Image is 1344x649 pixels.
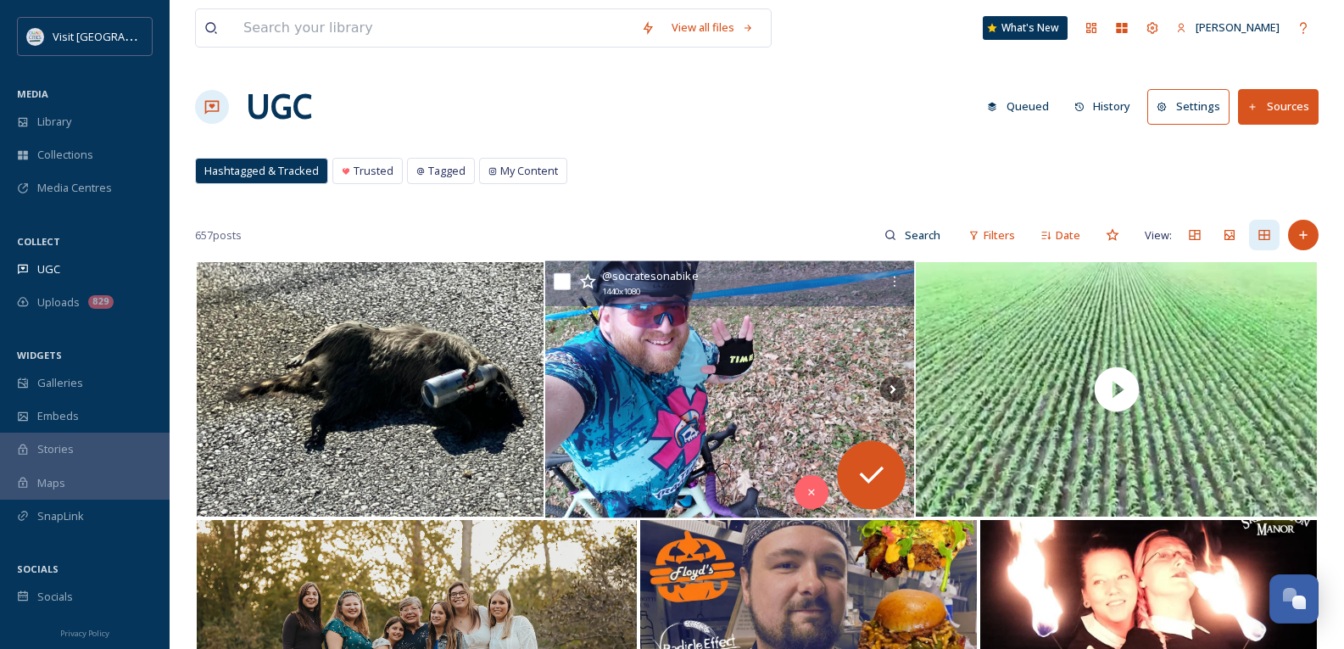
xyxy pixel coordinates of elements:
span: SOCIALS [17,562,59,575]
span: Hashtagged & Tracked [204,163,319,179]
span: UGC [37,261,60,277]
span: Media Centres [37,180,112,196]
span: Galleries [37,375,83,391]
span: Collections [37,147,93,163]
a: Settings [1147,89,1238,124]
img: Located somewhere in the west end of #davenportiowa #trashpanda [197,262,544,517]
a: What's New [983,16,1068,40]
span: Embeds [37,408,79,424]
a: History [1066,90,1148,123]
span: Date [1056,227,1080,243]
span: Maps [37,475,65,491]
a: [PERSON_NAME] [1168,11,1288,44]
span: Privacy Policy [60,628,109,639]
span: Trusted [354,163,393,179]
img: thumbnail [916,262,1317,517]
span: Tagged [428,163,466,179]
span: MEDIA [17,87,48,100]
span: Library [37,114,71,130]
span: Uploads [37,294,80,311]
div: 829 [88,295,114,309]
span: @ socratesonabike [602,268,699,283]
img: Another weekend of bike racing in the books, my 33rd and 34th cyclocross races, respectively. We'... [545,261,914,518]
img: QCCVB_VISIT_vert_logo_4c_tagline_122019.svg [27,28,44,45]
button: History [1066,90,1140,123]
span: SnapLink [37,508,84,524]
a: UGC [246,81,312,132]
a: Privacy Policy [60,622,109,642]
span: 1440 x 1080 [602,286,640,299]
span: My Content [500,163,558,179]
span: Visit [GEOGRAPHIC_DATA] [53,28,184,44]
a: Queued [979,90,1066,123]
span: Filters [984,227,1015,243]
span: COLLECT [17,235,60,248]
span: Stories [37,441,74,457]
span: View: [1145,227,1172,243]
input: Search your library [235,9,633,47]
button: Queued [979,90,1057,123]
button: Settings [1147,89,1230,124]
span: Socials [37,589,73,605]
span: [PERSON_NAME] [1196,20,1280,35]
button: Open Chat [1269,574,1319,624]
span: WIDGETS [17,349,62,361]
a: View all files [663,11,762,44]
input: Search [896,218,951,252]
button: Sources [1238,89,1319,124]
span: 657 posts [195,227,242,243]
